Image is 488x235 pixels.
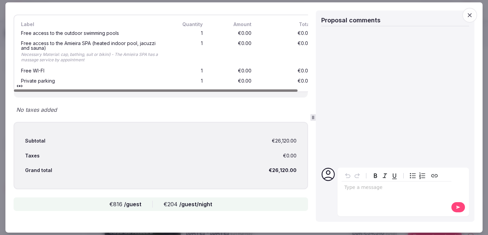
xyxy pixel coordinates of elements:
[209,29,253,37] div: €0.00
[371,171,380,180] button: Bold
[390,171,399,180] button: Underline
[21,41,165,50] div: Free access to the Amieira SPA (heated indoor pool, jacuzzi and sauna)
[25,137,45,144] div: Subtotal
[14,106,308,114] div: No taxes added
[21,31,165,36] div: Free access to the outdoor swimming pools
[171,77,204,85] div: 1
[164,200,212,208] div: €204
[171,21,204,28] div: Quantity
[21,68,165,73] div: Free WI-FI
[209,67,253,74] div: €0.00
[321,17,381,24] span: Proposal comments
[258,40,312,65] div: €0.00
[258,77,312,85] div: €0.00
[124,201,141,208] span: /guest
[408,171,418,180] button: Bulleted list
[20,21,166,28] div: Label
[269,167,297,174] div: €26,120.00
[418,171,427,180] button: Numbered list
[430,171,439,180] button: Create link
[209,21,253,28] div: Amount
[258,67,312,74] div: €0.00
[380,171,390,180] button: Italic
[408,171,427,180] div: toggle group
[25,152,40,159] div: Taxes
[283,152,297,159] div: €0.00
[209,77,253,85] div: €0.00
[171,40,204,65] div: 1
[258,29,312,37] div: €0.00
[171,67,204,74] div: 1
[179,201,212,208] span: /guest/night
[209,40,253,65] div: €0.00
[171,29,204,37] div: 1
[272,137,297,144] div: €26,120.00
[21,52,165,63] div: Necessary Material: cap, bathing, suit or bikini) - The Amieira SPA has a massage service by appo...
[109,200,141,208] div: €816
[342,181,451,195] div: editable markdown
[258,21,312,28] div: Total
[21,79,165,83] div: Private parking
[25,167,52,174] div: Grand total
